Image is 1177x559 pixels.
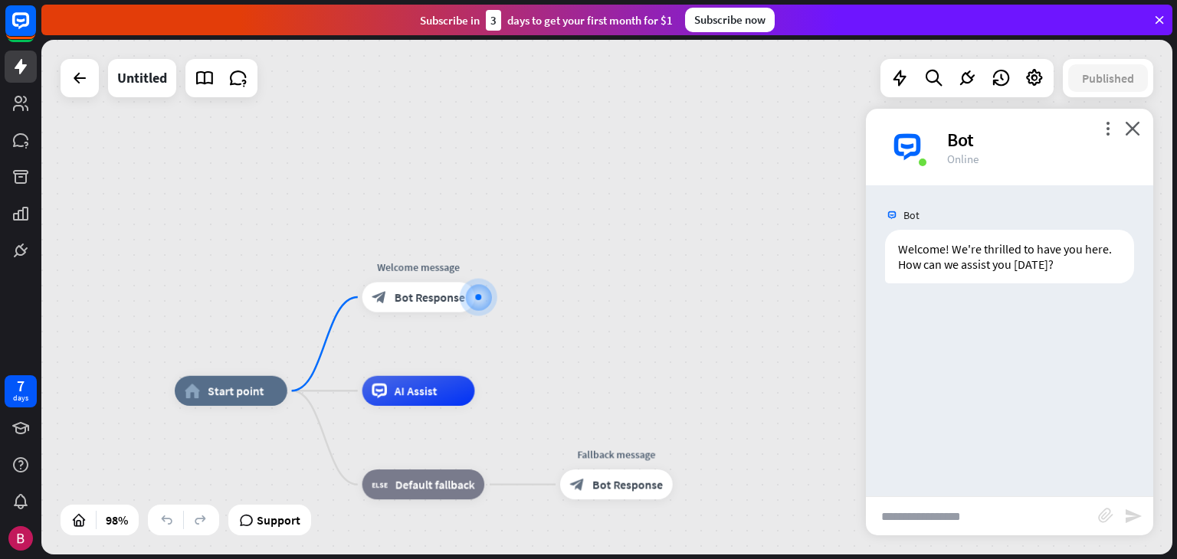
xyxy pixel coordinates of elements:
i: block_bot_response [372,289,387,305]
span: Start point [208,384,264,399]
span: Default fallback [395,477,475,492]
button: Published [1068,64,1148,92]
div: 7 [17,379,25,393]
div: Untitled [117,59,167,97]
i: block_bot_response [570,477,585,492]
i: close [1125,121,1140,136]
div: Welcome message [351,260,486,275]
div: Welcome! We're thrilled to have you here. How can we assist you [DATE]? [885,230,1134,283]
div: days [13,393,28,404]
div: 98% [101,508,133,532]
span: Bot Response [395,289,465,305]
div: Fallback message [549,447,684,463]
i: block_attachment [1098,508,1113,523]
span: AI Assist [395,384,438,399]
i: more_vert [1100,121,1115,136]
i: block_fallback [372,477,388,492]
div: Subscribe now [685,8,775,32]
button: Open LiveChat chat widget [12,6,58,52]
span: Bot Response [592,477,663,492]
div: 3 [486,10,501,31]
a: 7 days [5,375,37,407]
div: Subscribe in days to get your first month for $1 [420,10,673,31]
span: Support [257,508,300,532]
div: Bot [947,128,1135,152]
div: Online [947,152,1135,166]
i: send [1124,507,1143,525]
span: Bot [903,208,920,222]
i: home_2 [185,384,201,399]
